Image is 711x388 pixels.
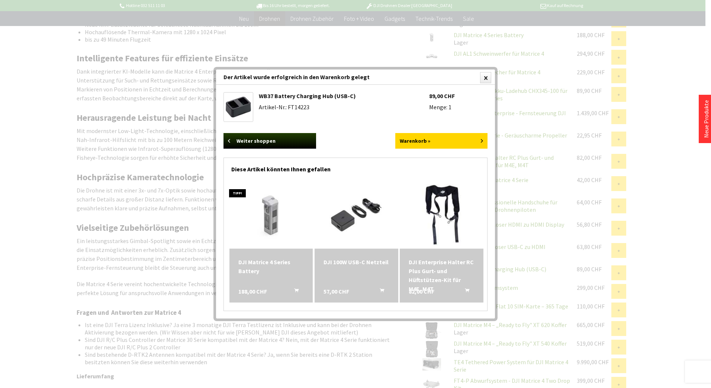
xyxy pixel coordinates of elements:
[285,287,303,297] button: In den Warenkorb
[238,258,304,275] div: DJI Matrice 4 Series Battery
[223,133,316,149] a: Weiter shoppen
[231,158,480,177] div: Diese Artikel könnten Ihnen gefallen
[238,287,267,296] span: 188,00 CHF
[371,287,389,297] button: In den Warenkorb
[409,258,474,293] a: DJI Enterprise Halter RC Plus Gurt- und Hüftstützen-Kit für M4E, M4T 82,00 CHF In den Warenkorb
[238,258,304,275] a: DJI Matrice 4 Series Battery 188,00 CHF In den Warenkorb
[429,92,488,100] li: 89,00 CHF
[324,287,349,296] span: 57,00 CHF
[702,100,710,138] a: Neue Produkte
[395,133,488,149] a: Warenkorb »
[259,103,429,111] li: Artikel-Nr.: FT14223
[226,97,251,117] img: WB37 Battery Charging Hub (USB-C)
[324,258,389,266] div: DJI 100W USB-C Netzteil
[226,94,251,120] a: WB37 Battery Charging Hub (USB-C)
[216,69,495,85] div: Der Artikel wurde erfolgreich in den Warenkorb gelegt
[324,258,389,266] a: DJI 100W USB-C Netzteil 57,00 CHF In den Warenkorb
[429,103,488,111] li: Menge: 1
[315,187,398,243] img: DJI 100W USB-C Netzteil
[456,287,474,297] button: In den Warenkorb
[259,92,356,100] a: WB37 Battery Charging Hub (USB-C)
[409,258,474,293] div: DJI Enterprise Halter RC Plus Gurt- und Hüftstützen-Kit für M4E, M4T
[229,187,313,243] img: DJI Matrice 4 Series Battery
[409,287,434,296] span: 82,00 CHF
[400,184,483,247] img: DJI Enterprise Halter RC Plus Gurt- und Hüftstützen-Kit für M4E, M4T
